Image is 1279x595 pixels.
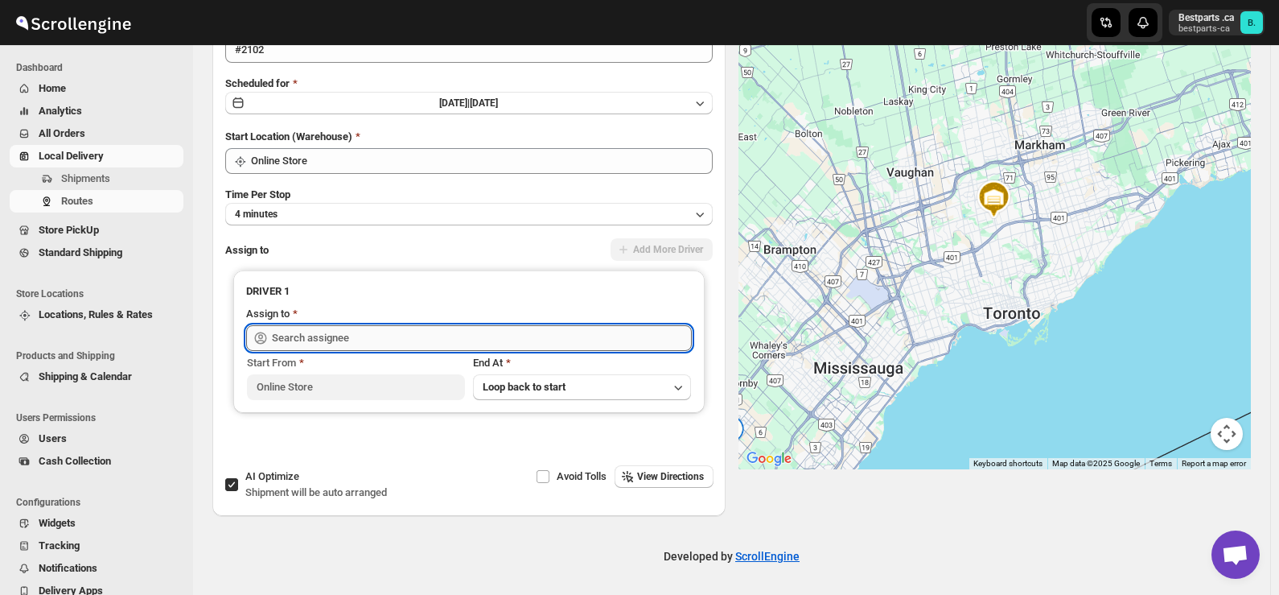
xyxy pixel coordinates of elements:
span: Start From [247,357,296,369]
button: 4 minutes [225,203,713,225]
button: View Directions [615,465,714,488]
button: Widgets [10,512,183,535]
span: [DATE] | [439,97,470,109]
div: End At [473,355,691,371]
div: Open chat [1211,531,1260,579]
span: Routes [61,195,93,207]
button: [DATE]|[DATE] [225,92,713,114]
input: Search assignee [272,325,692,351]
a: ScrollEngine [735,550,800,563]
span: Users Permissions [16,411,185,424]
span: 4 minutes [235,208,278,221]
span: Map data ©2025 Google [1052,459,1140,468]
span: Loop back to start [483,381,565,393]
div: All Route Options [212,5,726,465]
button: Analytics [10,100,183,122]
span: Home [39,82,66,94]
button: Routes [10,190,183,213]
span: Widgets [39,517,76,529]
span: Products and Shipping [16,349,185,362]
button: Cash Collection [10,450,183,473]
span: [DATE] [470,97,498,109]
span: View Directions [637,470,704,483]
span: Bestparts .ca [1240,11,1263,34]
p: Bestparts .ca [1178,11,1234,24]
span: Local Delivery [39,150,104,162]
span: Standard Shipping [39,246,122,258]
span: Configurations [16,496,185,509]
span: Users [39,432,67,444]
span: All Orders [39,127,85,139]
button: Shipping & Calendar [10,366,183,388]
button: Users [10,428,183,450]
a: Open this area in Google Maps (opens a new window) [742,448,796,469]
a: Report a map error [1182,459,1246,468]
span: AI Optimize [245,470,299,482]
span: Store Locations [16,287,185,300]
span: Dashboard [16,61,185,74]
span: Store PickUp [39,224,99,236]
span: Assign to [225,244,269,256]
span: Tracking [39,539,80,552]
span: Notifications [39,562,97,574]
span: Locations, Rules & Rates [39,308,153,320]
button: All Orders [10,122,183,145]
button: Loop back to start [473,374,691,400]
p: bestparts-ca [1178,24,1234,34]
span: Shipments [61,172,110,184]
div: Assign to [246,306,290,322]
img: Google [742,448,796,469]
button: User menu [1169,10,1265,35]
text: B. [1248,18,1256,28]
h3: DRIVER 1 [246,283,692,300]
button: Notifications [10,557,183,580]
button: Locations, Rules & Rates [10,304,183,326]
span: Start Location (Warehouse) [225,130,352,143]
span: Cash Collection [39,455,111,467]
span: Analytics [39,105,82,117]
button: Map camera controls [1211,418,1243,450]
a: Terms (opens in new tab) [1149,459,1172,468]
input: Search location [251,148,713,174]
span: Avoid Tolls [557,470,607,482]
button: Keyboard shortcuts [973,458,1043,469]
span: Scheduled for [225,77,290,89]
p: Developed by [664,548,800,564]
button: Tracking [10,535,183,557]
input: Eg: Bengaluru Route [225,37,713,63]
span: Shipment will be auto arranged [245,486,387,498]
button: Home [10,77,183,100]
span: Time Per Stop [225,188,290,200]
button: Shipments [10,167,183,190]
span: Shipping & Calendar [39,370,132,382]
img: ScrollEngine [13,2,134,43]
